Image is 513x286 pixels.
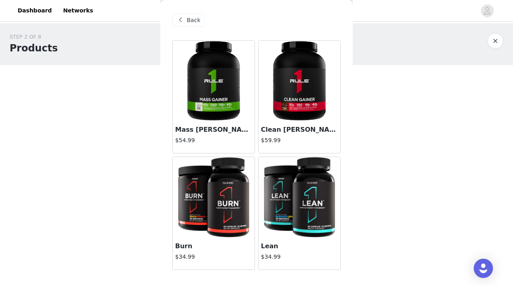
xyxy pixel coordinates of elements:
img: Lean [264,157,335,237]
img: Clean Gainer [259,41,339,121]
img: Mass Gainer [174,41,254,121]
h4: $34.99 [175,253,252,261]
span: Back [187,16,200,25]
h3: Lean [261,241,338,251]
img: Burn [178,157,249,237]
h3: Clean [PERSON_NAME] [261,125,338,135]
h4: $54.99 [175,136,252,145]
div: Open Intercom Messenger [474,259,493,278]
h4: $59.99 [261,136,338,145]
h4: $34.99 [261,253,338,261]
h1: Products [10,41,58,55]
div: avatar [483,4,491,17]
a: Networks [58,2,98,20]
div: STEP 2 OF 8 [10,33,58,41]
a: Dashboard [13,2,57,20]
h3: Mass [PERSON_NAME] [175,125,252,135]
h3: Burn [175,241,252,251]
